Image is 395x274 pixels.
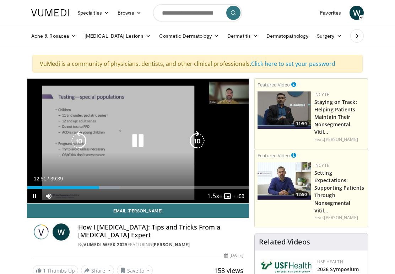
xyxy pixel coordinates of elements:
[258,152,290,159] small: Featured Video
[155,29,223,43] a: Cosmetic Dermatology
[324,215,358,221] a: [PERSON_NAME]
[223,29,262,43] a: Dermatitis
[43,267,46,274] span: 1
[83,242,128,248] a: Vumedi Week 2025
[78,242,243,248] div: By FEATURING
[113,6,146,20] a: Browse
[27,79,249,203] video-js: Video Player
[314,136,365,143] div: Feat.
[314,215,365,221] div: Feat.
[294,121,309,127] span: 11:59
[50,176,63,181] span: 39:39
[313,29,346,43] a: Surgery
[34,176,46,181] span: 12:51
[324,136,358,142] a: [PERSON_NAME]
[314,99,357,135] a: Staying on Track: Helping Patients Maintain Their Nonsegmental Vitil…
[53,223,70,241] a: W
[73,6,113,20] a: Specialties
[42,189,56,203] button: Mute
[314,169,364,214] a: Setting Expectations: Supporting Patients Through Nonsegmental Vitil…
[258,91,311,129] img: fe0751a3-754b-4fa7-bfe3-852521745b57.png.150x105_q85_crop-smart_upscale.jpg
[27,186,249,189] div: Progress Bar
[317,259,343,265] a: USF Health
[314,162,329,168] a: Incyte
[258,81,290,88] small: Featured Video
[31,9,69,16] img: VuMedi Logo
[258,162,311,200] img: 98b3b5a8-6d6d-4e32-b979-fd4084b2b3f2.png.150x105_q85_crop-smart_upscale.jpg
[78,223,243,239] h4: How I [MEDICAL_DATA]: Tips and Tricks From a [MEDICAL_DATA] Expert
[314,91,329,98] a: Incyte
[48,176,49,181] span: /
[350,6,364,20] a: W
[259,238,310,246] h4: Related Videos
[224,252,243,259] div: [DATE]
[27,204,249,218] a: Email [PERSON_NAME]
[220,189,234,203] button: Enable picture-in-picture mode
[33,223,50,241] img: Vumedi Week 2025
[153,4,242,21] input: Search topics, interventions
[316,6,345,20] a: Favorites
[294,191,309,198] span: 12:50
[27,189,42,203] button: Pause
[251,60,335,68] a: Click here to set your password
[234,189,249,203] button: Fullscreen
[27,29,80,43] a: Acne & Rosacea
[258,91,311,129] a: 11:59
[258,162,311,200] a: 12:50
[206,189,220,203] button: Playback Rate
[152,242,190,248] a: [PERSON_NAME]
[262,29,313,43] a: Dermatopathology
[32,55,363,73] div: VuMedi is a community of physicians, dentists, and other clinical professionals.
[80,29,155,43] a: [MEDICAL_DATA] Lesions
